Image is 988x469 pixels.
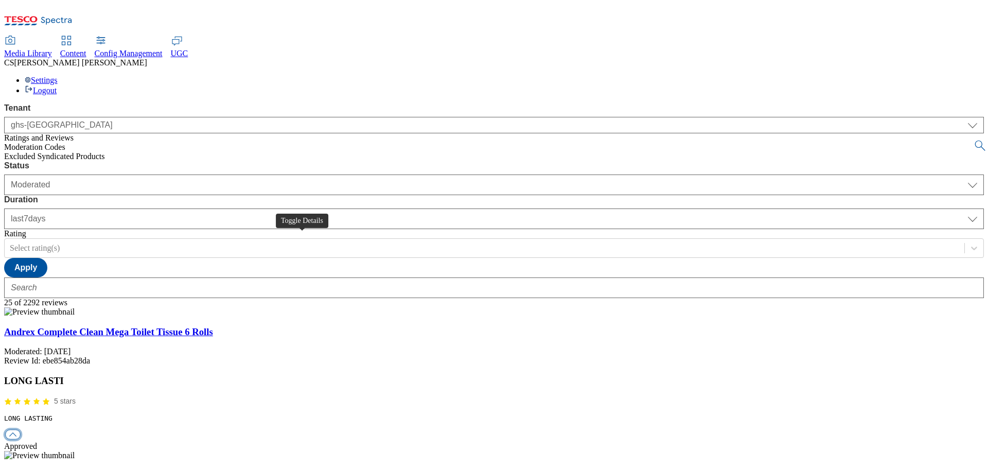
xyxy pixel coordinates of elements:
[4,277,984,298] input: Search
[95,37,163,58] a: Config Management
[95,49,163,58] span: Config Management
[25,76,58,84] a: Settings
[4,103,984,113] label: Tenant
[4,414,984,422] pre: LONG LASTING
[60,37,86,58] a: Content
[4,37,52,58] a: Media Library
[4,258,47,277] button: Apply
[4,161,984,170] label: Status
[4,451,75,460] img: Preview thumbnail
[25,86,57,95] a: Logout
[14,58,147,67] span: [PERSON_NAME] [PERSON_NAME]
[4,58,14,67] span: CS
[4,307,75,317] img: Preview thumbnail
[4,229,26,238] label: Rating
[4,375,984,387] h3: LONG LASTI
[4,195,984,204] label: Duration
[4,298,984,307] div: 25 of 2292 reviews
[171,49,188,58] span: UGC
[4,356,984,366] div: Review Id: ebe854ab28da
[4,396,76,406] div: 5/5 stars
[60,49,86,58] span: Content
[4,326,213,337] a: Andrex Complete Clean Mega Toilet Tissue 6 Rolls
[54,396,76,406] span: 5 stars
[4,152,105,161] span: Excluded Syndicated Products
[4,49,52,58] span: Media Library
[4,442,984,451] div: Approved
[4,133,74,142] span: Ratings and Reviews
[171,37,188,58] a: UGC
[4,143,65,151] span: Moderation Codes
[4,347,984,356] div: Moderated: [DATE]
